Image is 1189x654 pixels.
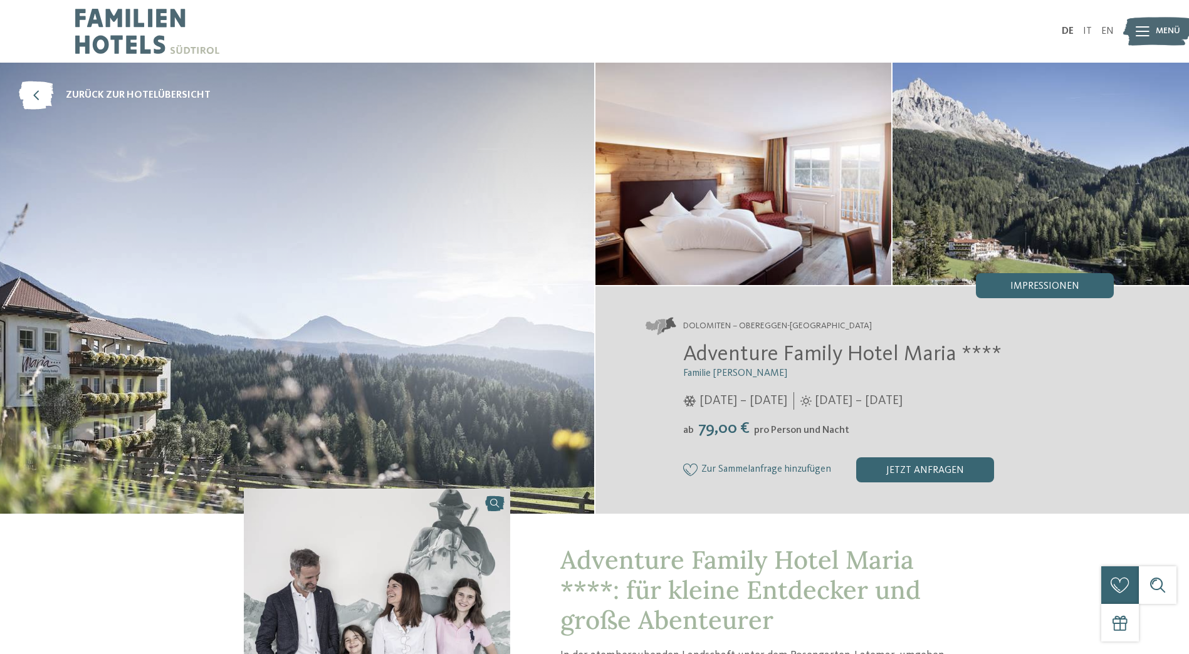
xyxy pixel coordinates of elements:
[856,457,994,482] div: jetzt anfragen
[701,464,831,475] span: Zur Sammelanfrage hinzufügen
[1101,26,1114,36] a: EN
[560,544,921,636] span: Adventure Family Hotel Maria ****: für kleine Entdecker und große Abenteurer
[815,392,903,410] span: [DATE] – [DATE]
[683,425,694,435] span: ab
[66,88,211,102] span: zurück zur Hotelübersicht
[683,395,696,407] i: Öffnungszeiten im Winter
[1062,26,1074,36] a: DE
[683,368,787,378] span: Familie [PERSON_NAME]
[595,63,892,285] img: Das Familienhotel in Obereggen für Entdecker
[893,63,1189,285] img: Das Familienhotel in Obereggen für Entdecker
[19,81,211,110] a: zurück zur Hotelübersicht
[1156,25,1180,38] span: Menü
[1083,26,1092,36] a: IT
[1010,281,1079,291] span: Impressionen
[695,420,753,437] span: 79,00 €
[683,320,872,333] span: Dolomiten – Obereggen-[GEOGRAPHIC_DATA]
[754,425,849,435] span: pro Person und Nacht
[683,343,1002,365] span: Adventure Family Hotel Maria ****
[800,395,812,407] i: Öffnungszeiten im Sommer
[699,392,787,410] span: [DATE] – [DATE]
